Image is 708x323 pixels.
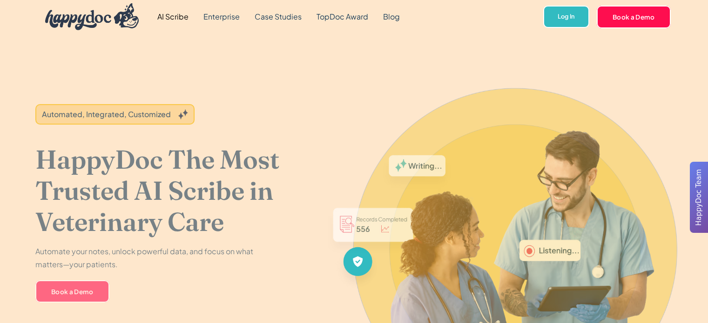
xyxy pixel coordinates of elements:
[38,1,139,33] a: home
[597,6,671,28] a: Book a Demo
[543,6,589,28] a: Log In
[35,245,259,271] p: Automate your notes, unlock powerful data, and focus on what matters—your patients.
[178,109,188,119] img: Grey sparkles.
[35,144,322,237] h1: HappyDoc The Most Trusted AI Scribe in Veterinary Care
[45,3,139,30] img: HappyDoc Logo: A happy dog with his ear up, listening.
[35,280,109,303] a: Book a Demo
[42,109,171,120] div: Automated, Integrated, Customized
